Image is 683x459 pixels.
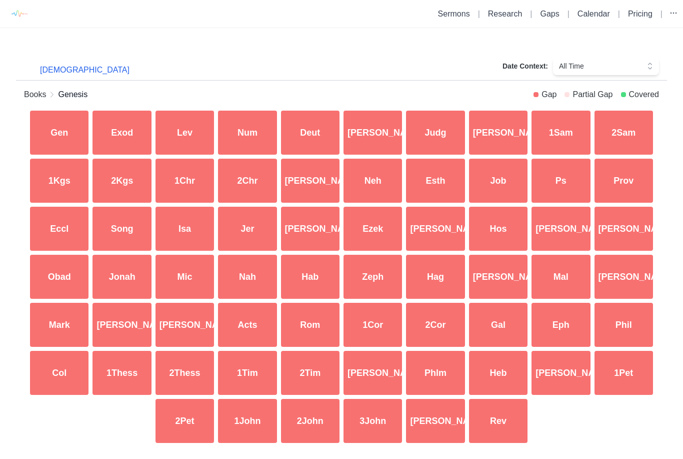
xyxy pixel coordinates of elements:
a: Pricing [628,10,652,18]
div: Judg [404,109,466,157]
span: Date Context: [502,61,548,71]
div: Hag [404,253,466,301]
li: | [614,8,624,20]
div: Eccl [28,205,90,253]
div: [PERSON_NAME] [592,205,655,253]
div: Isa [153,205,216,253]
div: Col [28,349,90,397]
div: 2Kgs [90,157,153,205]
div: Num [216,109,278,157]
div: Job [467,157,529,205]
div: Phlm [404,349,466,397]
div: 1Cor [341,301,404,349]
div: 1Pet [592,349,655,397]
div: Gal [467,301,529,349]
li: | [656,8,666,20]
div: [PERSON_NAME] [529,349,592,397]
div: Phil [592,301,655,349]
button: [DEMOGRAPHIC_DATA] [32,60,137,80]
div: 3John [341,397,404,445]
nav: Breadcrumb [24,89,533,101]
div: 1Tim [216,349,278,397]
li: | [563,8,573,20]
div: Obad [28,253,90,301]
div: Esth [404,157,466,205]
div: [PERSON_NAME] [467,253,529,301]
a: Books [24,89,46,101]
div: [PERSON_NAME] [404,397,466,445]
div: Hos [467,205,529,253]
div: Hab [279,253,341,301]
div: [PERSON_NAME] [404,205,466,253]
li: | [526,8,536,20]
div: [PERSON_NAME] [467,109,529,157]
div: 1Chr [153,157,216,205]
div: 1Sam [529,109,592,157]
img: logo [7,3,30,25]
div: [PERSON_NAME] [341,349,404,397]
div: Rom [279,301,341,349]
span: Genesis [58,89,87,101]
div: [PERSON_NAME] [153,301,216,349]
div: [PERSON_NAME] [279,157,341,205]
div: Rev [467,397,529,445]
div: Heb [467,349,529,397]
div: 2Chr [216,157,278,205]
div: Song [90,205,153,253]
div: Eph [529,301,592,349]
div: Gen [28,109,90,157]
div: Ps [529,157,592,205]
a: Gaps [540,10,559,18]
div: Mic [153,253,216,301]
div: [PERSON_NAME] [341,109,404,157]
div: [PERSON_NAME] [529,205,592,253]
div: Jonah [90,253,153,301]
li: | [474,8,484,20]
div: Gap [541,89,556,101]
div: Lev [153,109,216,157]
div: Zeph [341,253,404,301]
div: 2Sam [592,109,655,157]
div: 2Thess [153,349,216,397]
div: Ezek [341,205,404,253]
div: Neh [341,157,404,205]
a: Research [488,10,522,18]
div: 2Tim [279,349,341,397]
div: Mal [529,253,592,301]
div: Prov [592,157,655,205]
div: 2Cor [404,301,466,349]
div: Mark [28,301,90,349]
div: Deut [279,109,341,157]
div: 1John [216,397,278,445]
div: 1Thess [90,349,153,397]
div: 2Pet [153,397,216,445]
div: Jer [216,205,278,253]
span: All Time [559,61,639,71]
div: Covered [629,89,659,101]
a: Sermons [438,10,470,18]
button: All Time [553,57,659,75]
div: 2John [279,397,341,445]
div: [PERSON_NAME] [279,205,341,253]
div: Exod [90,109,153,157]
div: [PERSON_NAME] [592,253,655,301]
div: 1Kgs [28,157,90,205]
a: Calendar [577,10,610,18]
div: Acts [216,301,278,349]
div: [PERSON_NAME] [90,301,153,349]
div: Partial Gap [572,89,612,101]
div: Nah [216,253,278,301]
